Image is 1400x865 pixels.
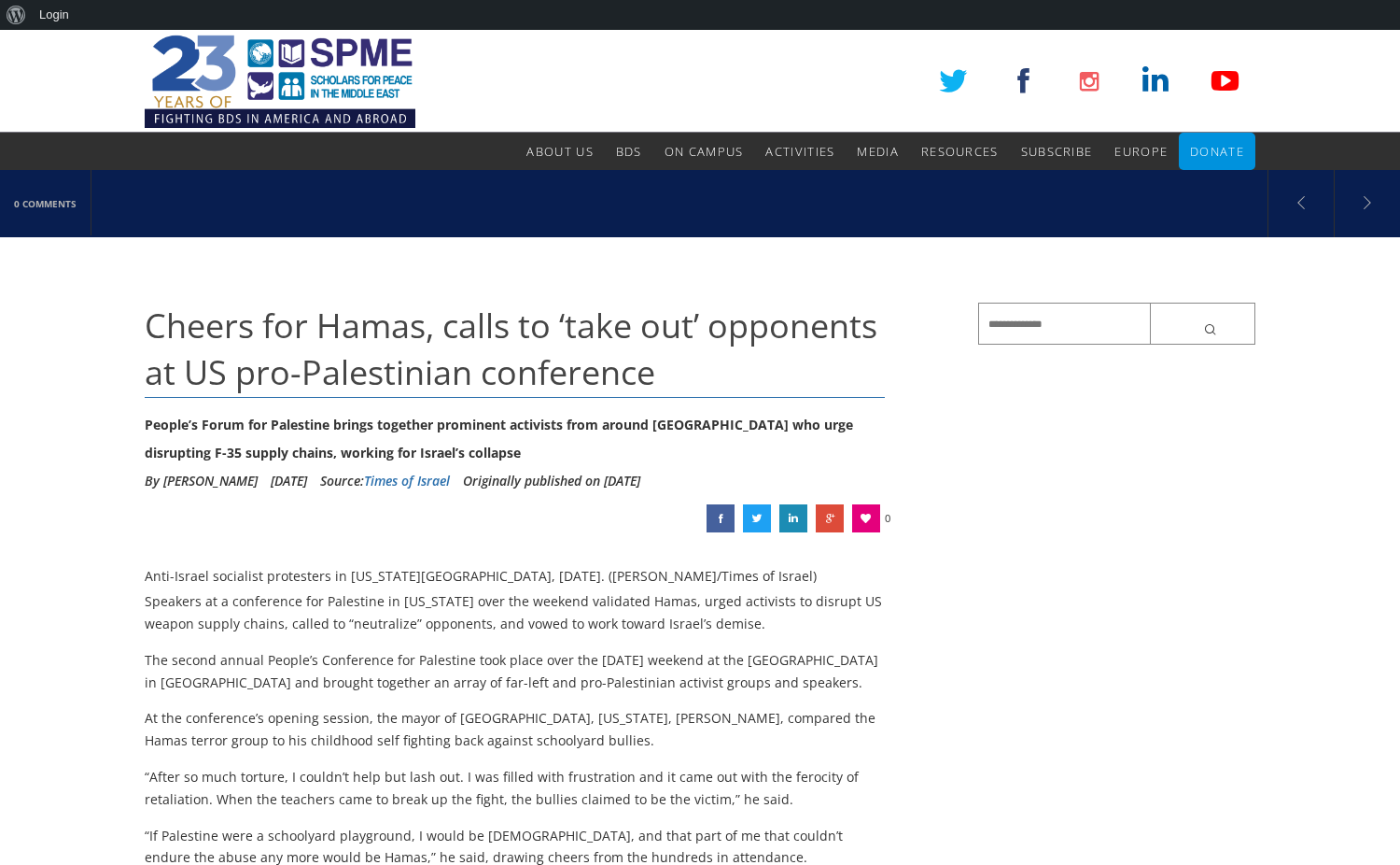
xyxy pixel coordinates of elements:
div: People’s Forum for Palestine brings together prominent activists from around [GEOGRAPHIC_DATA] wh... [145,411,885,467]
span: Subscribe [1021,143,1093,160]
a: Cheers for Hamas, calls to ‘take out’ opponents at US pro-Palestinian conference [707,504,735,532]
span: Resources [921,143,999,160]
a: Media [857,133,899,170]
a: Donate [1190,133,1244,170]
p: At the conference’s opening session, the mayor of [GEOGRAPHIC_DATA], [US_STATE], [PERSON_NAME], c... [145,707,885,752]
span: 0 [885,504,890,532]
p: The second annual People’s Conference for Palestine took place over the [DATE] weekend at the [GE... [145,649,885,694]
a: Subscribe [1021,133,1093,170]
a: Cheers for Hamas, calls to ‘take out’ opponents at US pro-Palestinian conference [816,504,844,532]
a: Activities [765,133,834,170]
li: [DATE] [271,467,307,495]
a: Cheers for Hamas, calls to ‘take out’ opponents at US pro-Palestinian conference [779,504,807,532]
p: Speakers at a conference for Palestine in [US_STATE] over the weekend validated Hamas, urged acti... [145,590,885,635]
div: Anti-Israel socialist protesters in [US_STATE][GEOGRAPHIC_DATA], [DATE]. ([PERSON_NAME]/Times of ... [145,562,885,590]
span: BDS [616,143,642,160]
img: SPME [145,30,415,133]
li: By [PERSON_NAME] [145,467,258,495]
a: BDS [616,133,642,170]
span: Activities [765,143,834,160]
span: Donate [1190,143,1244,160]
a: About Us [526,133,593,170]
a: Times of Israel [364,472,450,489]
li: Originally published on [DATE] [463,467,640,495]
a: Cheers for Hamas, calls to ‘take out’ opponents at US pro-Palestinian conference [743,504,771,532]
span: On Campus [665,143,744,160]
span: Europe [1114,143,1168,160]
span: About Us [526,143,593,160]
p: “After so much torture, I couldn’t help but lash out. I was filled with frustration and it came o... [145,766,885,811]
span: Media [857,143,899,160]
span: Cheers for Hamas, calls to ‘take out’ opponents at US pro-Palestinian conference [145,303,877,395]
div: Source: [320,467,450,495]
a: Resources [921,133,999,170]
a: Europe [1114,133,1168,170]
a: On Campus [665,133,744,170]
